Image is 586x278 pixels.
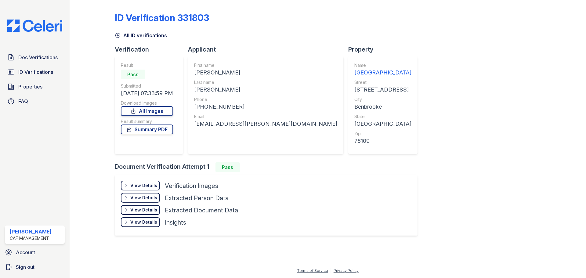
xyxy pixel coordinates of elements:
span: ID Verifications [18,68,53,76]
div: | [330,268,331,273]
span: Properties [18,83,42,90]
div: Phone [194,96,337,103]
img: CE_Logo_Blue-a8612792a0a2168367f1c8372b55b34899dd931a85d93a1a3d3e32e68fde9ad4.png [2,20,67,32]
div: Email [194,114,337,120]
div: [DATE] 07:33:59 PM [121,89,173,98]
div: Last name [194,79,337,85]
div: ID Verification 331803 [115,12,209,23]
a: Terms of Service [297,268,328,273]
div: Result summary [121,118,173,125]
div: 76109 [354,137,411,145]
div: View Details [130,219,157,225]
div: [PHONE_NUMBER] [194,103,337,111]
div: Verification Images [165,182,218,190]
div: [GEOGRAPHIC_DATA] [354,120,411,128]
div: Pass [121,70,145,79]
div: Property [348,45,422,54]
div: Applicant [188,45,348,54]
a: Sign out [2,261,67,273]
div: Street [354,79,411,85]
a: Summary PDF [121,125,173,134]
div: City [354,96,411,103]
div: Verification [115,45,188,54]
div: First name [194,62,337,68]
div: Result [121,62,173,68]
div: Document Verification Attempt 1 [115,162,422,172]
div: View Details [130,207,157,213]
div: [STREET_ADDRESS] [354,85,411,94]
div: View Details [130,182,157,189]
a: ID Verifications [5,66,65,78]
div: [GEOGRAPHIC_DATA] [354,68,411,77]
a: All Images [121,106,173,116]
div: Download Images [121,100,173,106]
span: Sign out [16,263,34,271]
div: Name [354,62,411,68]
span: Doc Verifications [18,54,58,61]
div: [PERSON_NAME] [10,228,52,235]
div: State [354,114,411,120]
div: [PERSON_NAME] [194,68,337,77]
a: Properties [5,81,65,93]
div: Insights [165,218,186,227]
div: [PERSON_NAME] [194,85,337,94]
span: FAQ [18,98,28,105]
div: View Details [130,195,157,201]
a: Account [2,246,67,258]
span: Account [16,249,35,256]
div: Submitted [121,83,173,89]
div: Extracted Document Data [165,206,238,215]
div: Zip [354,131,411,137]
a: All ID verifications [115,32,167,39]
a: Name [GEOGRAPHIC_DATA] [354,62,411,77]
div: Benbrooke [354,103,411,111]
div: CAF Management [10,235,52,241]
div: Extracted Person Data [165,194,229,202]
div: Pass [215,162,240,172]
a: FAQ [5,95,65,107]
div: [EMAIL_ADDRESS][PERSON_NAME][DOMAIN_NAME] [194,120,337,128]
a: Doc Verifications [5,51,65,63]
a: Privacy Policy [334,268,359,273]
